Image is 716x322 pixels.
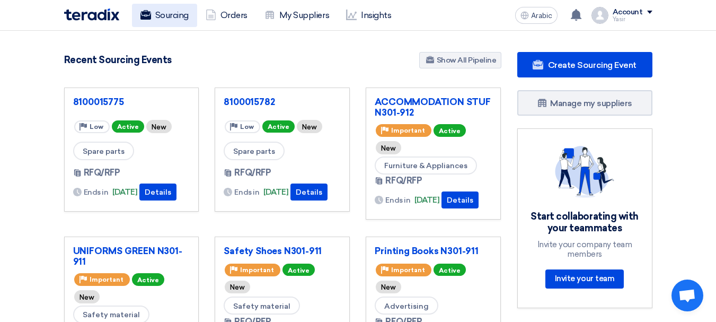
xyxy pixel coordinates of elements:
[64,54,172,66] font: Recent Sourcing Events
[555,146,614,198] img: invite_your_team.svg
[90,123,103,130] font: Low
[112,187,137,197] font: [DATE]
[145,188,171,197] font: Details
[517,90,652,116] a: Manage my suppliers
[391,127,425,134] font: Important
[64,8,119,21] img: Teradix logo
[290,184,328,201] button: Details
[288,266,310,274] font: Active
[240,123,254,130] font: Low
[117,123,139,130] font: Active
[385,196,410,205] font: Ends in
[439,266,461,274] font: Active
[375,97,492,118] a: ACCOMMODATION STUF N301-912
[234,168,271,178] font: RFQ/RFP
[263,187,288,197] font: [DATE]
[439,127,461,135] font: Active
[447,196,473,205] font: Details
[384,301,429,310] font: Advertising
[375,97,490,118] font: ACCOMMODATION STUF N301-912
[381,283,396,291] font: New
[391,266,425,274] font: Important
[230,283,245,291] font: New
[234,188,259,197] font: Ends in
[555,274,614,283] font: Invite your team
[302,123,317,131] font: New
[613,16,625,23] font: Yasir
[361,10,391,20] font: Insights
[224,97,275,107] font: 8100015782
[531,211,638,234] font: Start collaborating with your teammates
[83,147,125,156] font: Spare parts
[548,60,637,70] font: Create Sourcing Event
[414,195,439,205] font: [DATE]
[515,7,558,24] button: Arabic
[613,7,643,16] font: Account
[224,97,341,107] a: 8100015782
[233,147,275,156] font: Spare parts
[132,4,197,27] a: Sourcing
[224,246,322,256] font: Safety Shoes N301-911
[375,246,492,256] a: Printing Books N301-911
[73,97,124,107] font: 8100015775
[268,123,289,130] font: Active
[220,10,247,20] font: Orders
[375,246,478,256] font: Printing Books N301-911
[90,276,123,283] font: Important
[197,4,256,27] a: Orders
[83,310,140,319] font: Safety material
[550,98,632,108] font: Manage my suppliers
[531,11,552,20] font: Arabic
[73,246,182,267] font: UNIFORMS GREEN N301-911
[84,188,109,197] font: Ends in
[256,4,338,27] a: My Suppliers
[671,280,703,311] a: Open chat
[385,176,422,186] font: RFQ/RFP
[537,240,632,259] font: Invite your company team members
[73,246,190,267] a: UNIFORMS GREEN N301-911
[279,10,329,20] font: My Suppliers
[233,301,290,310] font: Safety material
[224,246,341,256] a: Safety Shoes N301-911
[591,7,608,24] img: profile_test.png
[545,269,624,289] a: Invite your team
[155,10,189,20] font: Sourcing
[381,144,396,152] font: New
[419,52,501,68] a: Show All Pipeline
[79,293,94,301] font: New
[441,192,479,208] button: Details
[384,161,467,170] font: Furniture & Appliances
[296,188,322,197] font: Details
[73,97,190,107] a: 8100015775
[84,168,120,178] font: RFQ/RFP
[152,123,166,131] font: New
[139,184,176,201] button: Details
[338,4,400,27] a: Insights
[240,266,274,274] font: Important
[437,56,497,65] font: Show All Pipeline
[137,276,159,284] font: Active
